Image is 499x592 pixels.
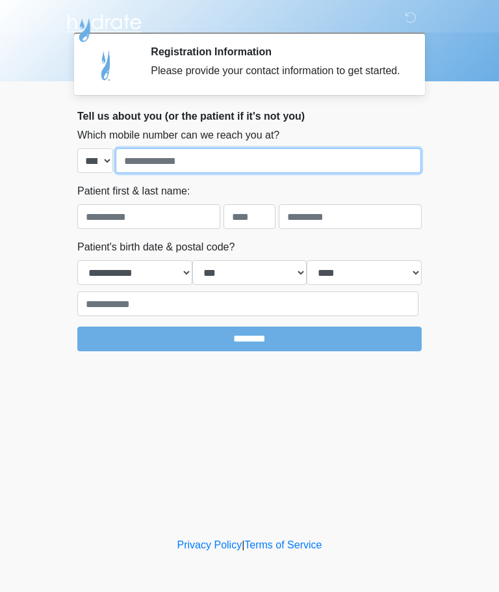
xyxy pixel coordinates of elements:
[77,183,190,199] label: Patient first & last name:
[87,46,126,85] img: Agent Avatar
[242,539,244,550] a: |
[151,63,402,79] div: Please provide your contact information to get started.
[177,539,242,550] a: Privacy Policy
[77,110,422,122] h2: Tell us about you (or the patient if it's not you)
[77,239,235,255] label: Patient's birth date & postal code?
[77,128,279,143] label: Which mobile number can we reach you at?
[244,539,322,550] a: Terms of Service
[64,10,144,43] img: Hydrate IV Bar - Arcadia Logo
